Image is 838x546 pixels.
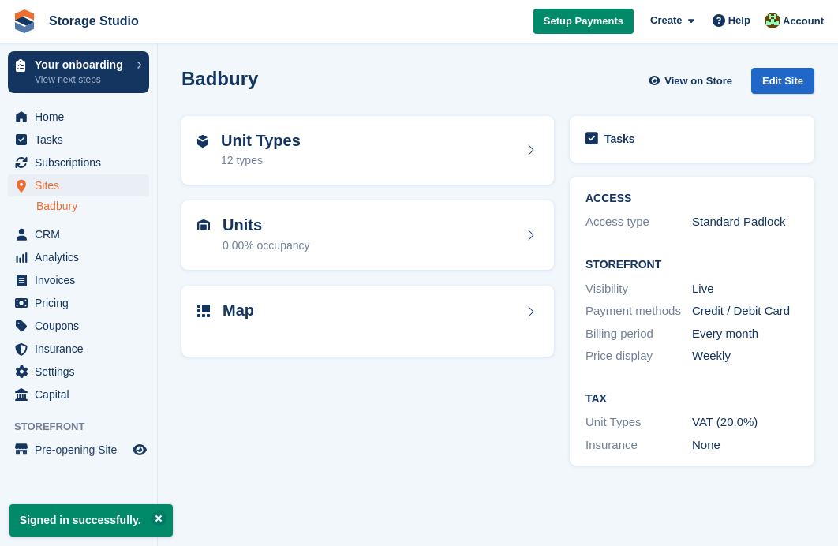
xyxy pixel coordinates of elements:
[8,223,149,245] a: menu
[197,219,210,230] img: unit-icn-7be61d7bf1b0ce9d3e12c5938cc71ed9869f7b940bace4675aadf7bd6d80202e.svg
[8,151,149,174] a: menu
[751,68,814,94] div: Edit Site
[646,68,739,94] a: View on Store
[221,132,301,150] h2: Unit Types
[35,269,129,291] span: Invoices
[197,305,210,317] img: map-icn-33ee37083ee616e46c38cad1a60f524a97daa1e2b2c8c0bc3eb3415660979fc1.svg
[692,213,799,231] div: Standard Padlock
[221,152,301,169] div: 12 types
[181,200,554,270] a: Units 0.00% occupancy
[8,129,149,151] a: menu
[223,216,310,234] h2: Units
[14,419,157,435] span: Storefront
[35,174,129,196] span: Sites
[585,347,692,365] div: Price display
[8,361,149,383] a: menu
[35,338,129,360] span: Insurance
[650,13,682,28] span: Create
[585,259,799,271] h2: Storefront
[35,223,129,245] span: CRM
[35,73,129,87] p: View next steps
[35,129,129,151] span: Tasks
[8,174,149,196] a: menu
[751,68,814,100] a: Edit Site
[692,413,799,432] div: VAT (20.0%)
[692,280,799,298] div: Live
[181,286,554,357] a: Map
[223,237,310,254] div: 0.00% occupancy
[692,436,799,454] div: None
[585,436,692,454] div: Insurance
[35,292,129,314] span: Pricing
[8,51,149,93] a: Your onboarding View next steps
[585,413,692,432] div: Unit Types
[35,246,129,268] span: Analytics
[197,135,208,148] img: unit-type-icn-2b2737a686de81e16bb02015468b77c625bbabd49415b5ef34ead5e3b44a266d.svg
[8,439,149,461] a: menu
[8,246,149,268] a: menu
[585,393,799,406] h2: Tax
[604,132,635,146] h2: Tasks
[35,151,129,174] span: Subscriptions
[223,301,254,320] h2: Map
[585,325,692,343] div: Billing period
[8,292,149,314] a: menu
[181,68,258,89] h2: Badbury
[783,13,824,29] span: Account
[8,269,149,291] a: menu
[35,106,129,128] span: Home
[8,383,149,406] a: menu
[585,193,799,205] h2: ACCESS
[13,9,36,33] img: stora-icon-8386f47178a22dfd0bd8f6a31ec36ba5ce8667c1dd55bd0f319d3a0aa187defe.svg
[533,9,634,35] a: Setup Payments
[36,199,149,214] a: Badbury
[35,439,129,461] span: Pre-opening Site
[43,8,145,34] a: Storage Studio
[35,361,129,383] span: Settings
[544,13,623,29] span: Setup Payments
[692,302,799,320] div: Credit / Debit Card
[8,338,149,360] a: menu
[35,383,129,406] span: Capital
[35,59,129,70] p: Your onboarding
[692,325,799,343] div: Every month
[664,73,732,89] span: View on Store
[585,302,692,320] div: Payment methods
[8,315,149,337] a: menu
[181,116,554,185] a: Unit Types 12 types
[130,440,149,459] a: Preview store
[9,504,173,537] p: Signed in successfully.
[35,315,129,337] span: Coupons
[585,213,692,231] div: Access type
[8,106,149,128] a: menu
[585,280,692,298] div: Visibility
[692,347,799,365] div: Weekly
[728,13,750,28] span: Help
